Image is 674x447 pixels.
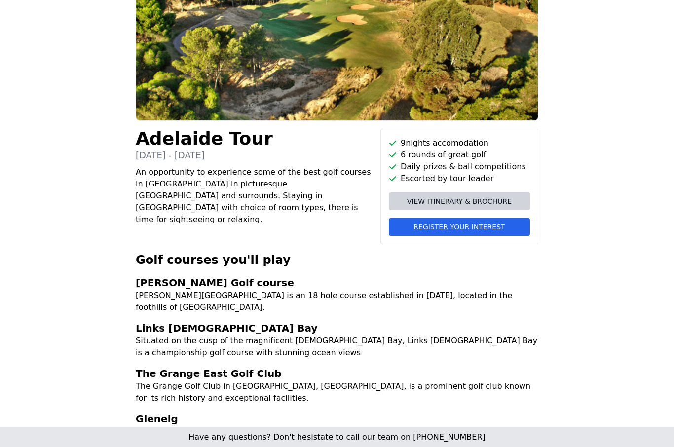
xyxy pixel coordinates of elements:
[136,149,373,162] p: [DATE] - [DATE]
[389,218,530,236] button: Register your interest
[136,426,538,438] p: Glenelg Golf Club is a private club and a challenging course that requires accuracy and planning.
[136,367,538,380] h3: The Grange East Golf Club
[136,335,538,359] p: Situated on the cusp of the magnificent [DEMOGRAPHIC_DATA] Bay, Links [DEMOGRAPHIC_DATA] Bay is a...
[389,149,530,161] li: 6 rounds of great golf
[136,290,538,313] p: [PERSON_NAME][GEOGRAPHIC_DATA] is an 18 hole course established in [DATE], located in the foothil...
[389,192,530,210] a: View itinerary & brochure
[389,173,530,185] li: Escorted by tour leader
[136,412,538,426] h3: Glenelg
[389,161,530,173] li: Daily prizes & ball competitions
[136,252,538,268] h2: Golf courses you'll play
[136,129,373,149] h1: Adelaide Tour
[389,137,530,149] li: 9 nights accomodation
[136,380,538,404] p: The Grange Golf Club in [GEOGRAPHIC_DATA], [GEOGRAPHIC_DATA], is a prominent golf club known for ...
[413,222,505,232] span: Register your interest
[136,166,373,225] p: An opportunity to experience some of the best golf courses in [GEOGRAPHIC_DATA] in picturesque [G...
[407,196,512,206] span: View itinerary & brochure
[136,321,538,335] h3: Links [DEMOGRAPHIC_DATA] Bay
[136,276,538,290] h3: [PERSON_NAME] Golf course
